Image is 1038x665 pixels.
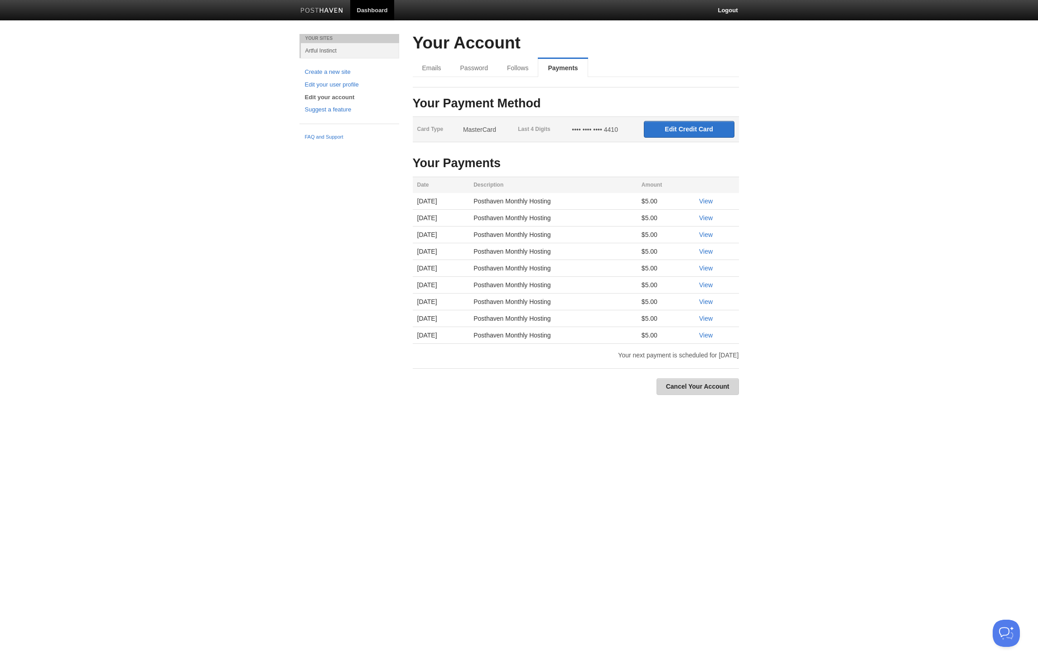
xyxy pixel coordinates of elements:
[637,177,695,193] th: Amount
[413,226,469,243] td: [DATE]
[469,193,637,210] td: Posthaven Monthly Hosting
[637,277,695,294] td: $5.00
[469,294,637,310] td: Posthaven Monthly Hosting
[699,231,713,238] a: View
[637,294,695,310] td: $5.00
[469,177,637,193] th: Description
[469,260,637,277] td: Posthaven Monthly Hosting
[469,243,637,260] td: Posthaven Monthly Hosting
[406,352,746,358] div: Your next payment is scheduled for [DATE]
[451,59,497,77] a: Password
[469,277,637,294] td: Posthaven Monthly Hosting
[305,93,394,102] a: Edit your account
[413,177,469,193] th: Date
[637,327,695,344] td: $5.00
[413,193,469,210] td: [DATE]
[644,121,734,138] input: Edit Credit Card
[299,34,399,43] li: Your Sites
[305,133,394,141] a: FAQ and Support
[413,327,469,344] td: [DATE]
[699,298,713,305] a: View
[637,260,695,277] td: $5.00
[513,117,567,142] th: Last 4 Digits
[699,265,713,272] a: View
[413,117,459,142] th: Card Type
[699,248,713,255] a: View
[637,193,695,210] td: $5.00
[305,67,394,77] a: Create a new site
[413,97,739,111] h3: Your Payment Method
[413,59,451,77] a: Emails
[637,210,695,226] td: $5.00
[699,315,713,322] a: View
[699,281,713,289] a: View
[413,294,469,310] td: [DATE]
[300,8,343,14] img: Posthaven-bar
[413,243,469,260] td: [DATE]
[305,105,394,115] a: Suggest a feature
[301,43,399,58] a: Artful Instinct
[469,210,637,226] td: Posthaven Monthly Hosting
[413,157,739,170] h3: Your Payments
[637,310,695,327] td: $5.00
[699,198,713,205] a: View
[497,59,538,77] a: Follows
[413,277,469,294] td: [DATE]
[413,210,469,226] td: [DATE]
[538,59,588,77] a: Payments
[699,332,713,339] a: View
[657,378,739,395] a: Cancel Your Account
[637,226,695,243] td: $5.00
[567,117,639,142] td: •••• •••• •••• 4410
[413,260,469,277] td: [DATE]
[413,34,739,53] h2: Your Account
[469,226,637,243] td: Posthaven Monthly Hosting
[469,310,637,327] td: Posthaven Monthly Hosting
[305,80,394,90] a: Edit your user profile
[699,214,713,222] a: View
[637,243,695,260] td: $5.00
[469,327,637,344] td: Posthaven Monthly Hosting
[993,620,1020,647] iframe: Help Scout Beacon - Open
[413,310,469,327] td: [DATE]
[459,117,513,142] td: MasterCard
